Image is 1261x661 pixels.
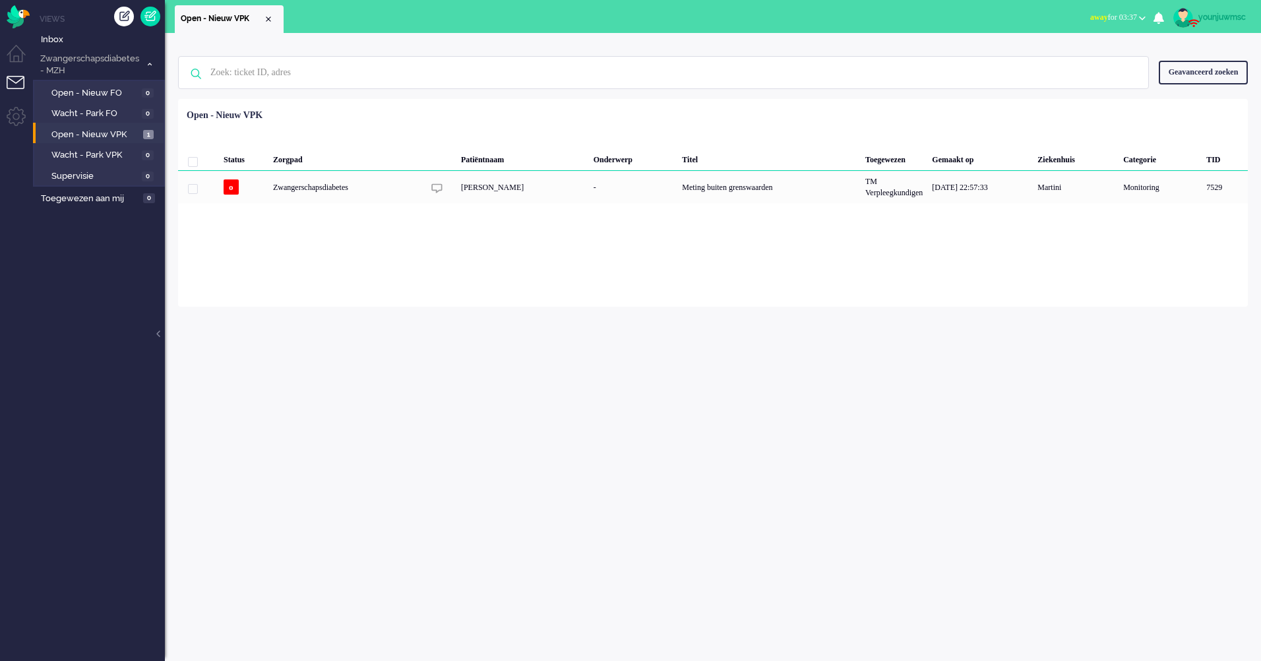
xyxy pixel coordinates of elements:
[1082,4,1153,33] li: awayfor 03:37
[142,150,154,160] span: 0
[1171,8,1248,28] a: younjuwmsc
[1202,144,1248,171] div: TID
[41,34,165,46] span: Inbox
[927,144,1033,171] div: Gemaakt op
[7,107,36,137] li: Admin menu
[1090,13,1137,22] span: for 03:37
[142,88,154,98] span: 0
[1090,13,1108,22] span: away
[40,13,165,24] li: Views
[219,144,268,171] div: Status
[1202,171,1248,203] div: 7529
[142,172,154,181] span: 0
[140,7,160,26] a: Quick Ticket
[7,45,36,75] li: Dashboard menu
[263,14,274,24] div: Close tab
[677,171,861,203] div: Meting buiten grenswaarden
[589,171,678,203] div: -
[51,149,138,162] span: Wacht - Park VPK
[51,129,140,141] span: Open - Nieuw VPK
[1119,144,1202,171] div: Categorie
[7,5,30,28] img: flow_omnibird.svg
[38,106,164,120] a: Wacht - Park FO 0
[38,168,164,183] a: Supervisie 0
[1033,171,1119,203] div: Martini
[677,144,861,171] div: Titel
[142,109,154,119] span: 0
[38,147,164,162] a: Wacht - Park VPK 0
[861,144,927,171] div: Toegewezen
[268,171,423,203] div: Zwangerschapsdiabetes
[51,170,138,183] span: Supervisie
[456,171,589,203] div: [PERSON_NAME]
[38,85,164,100] a: Open - Nieuw FO 0
[179,57,213,91] img: ic-search-icon.svg
[927,171,1033,203] div: [DATE] 22:57:33
[38,32,165,46] a: Inbox
[1119,171,1202,203] div: Monitoring
[456,144,589,171] div: Patiëntnaam
[7,9,30,18] a: Omnidesk
[1033,144,1119,171] div: Ziekenhuis
[38,191,165,205] a: Toegewezen aan mij 0
[431,183,443,194] img: ic_chat_grey.svg
[51,108,138,120] span: Wacht - Park FO
[51,87,138,100] span: Open - Nieuw FO
[200,57,1130,88] input: Zoek: ticket ID, adres
[861,171,927,203] div: TM Verpleegkundigen
[143,193,155,203] span: 0
[178,171,1248,203] div: 7529
[114,7,134,26] div: Creëer ticket
[38,53,140,77] span: Zwangerschapsdiabetes - MZH
[181,13,263,24] span: Open - Nieuw VPK
[38,127,164,141] a: Open - Nieuw VPK 1
[7,76,36,106] li: Tickets menu
[1159,61,1248,84] div: Geavanceerd zoeken
[589,144,678,171] div: Onderwerp
[175,5,284,33] li: View
[41,193,139,205] span: Toegewezen aan mij
[143,130,154,140] span: 1
[1198,11,1248,24] div: younjuwmsc
[224,179,239,195] span: o
[187,109,262,122] div: Open - Nieuw VPK
[268,144,423,171] div: Zorgpad
[1082,8,1153,27] button: awayfor 03:37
